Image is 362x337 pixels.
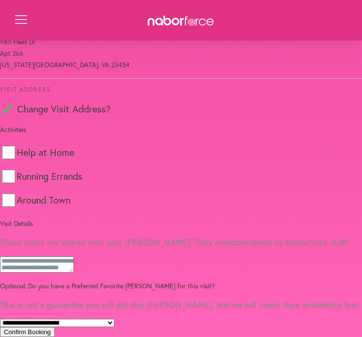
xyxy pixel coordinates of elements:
[17,195,70,205] label: Around Town
[17,172,82,181] label: Running Errands
[226,236,239,248] strong: not
[17,148,74,157] label: Help at Home
[15,15,27,26] button: Open Menu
